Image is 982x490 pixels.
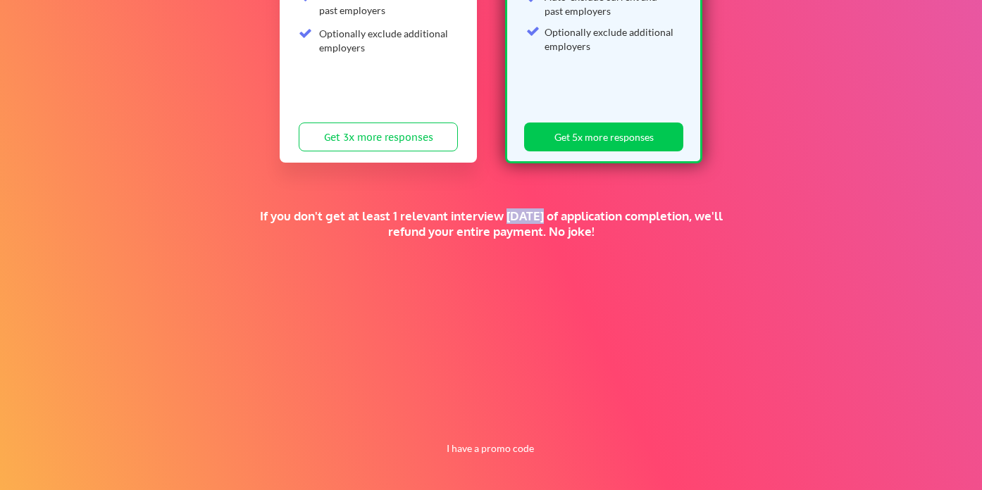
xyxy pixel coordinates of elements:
[439,440,542,457] button: I have a promo code
[545,25,675,53] div: Optionally exclude additional employers
[244,208,738,239] div: If you don't get at least 1 relevant interview [DATE] of application completion, we'll refund you...
[319,27,449,54] div: Optionally exclude additional employers
[524,122,683,151] button: Get 5x more responses
[299,122,458,151] button: Get 3x more responses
